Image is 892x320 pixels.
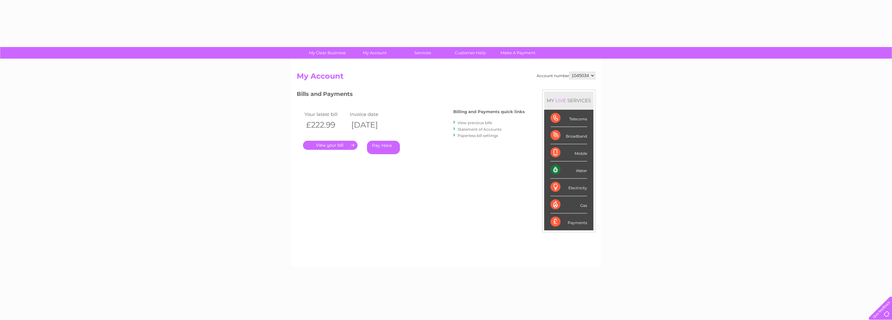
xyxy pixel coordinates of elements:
a: My Clear Business [301,47,353,59]
th: £222.99 [303,118,348,131]
div: Electricity [550,179,587,196]
a: Statement of Accounts [458,127,502,132]
h3: Bills and Payments [297,90,525,101]
a: My Account [349,47,401,59]
a: Pay Here [367,141,400,154]
a: View previous bills [458,120,492,125]
div: Mobile [550,144,587,161]
a: Customer Help [444,47,496,59]
div: Account number [537,72,595,79]
div: Water [550,161,587,179]
td: Your latest bill [303,110,348,118]
div: Telecoms [550,110,587,127]
div: Broadband [550,127,587,144]
div: Gas [550,196,587,213]
a: Make A Payment [492,47,544,59]
div: LIVE [554,97,567,103]
a: . [303,141,358,150]
div: Payments [550,213,587,230]
a: Paperless bill settings [458,133,498,138]
h4: Billing and Payments quick links [453,109,525,114]
th: [DATE] [348,118,393,131]
div: MY SERVICES [544,92,593,109]
td: Invoice date [348,110,393,118]
a: Services [397,47,449,59]
h2: My Account [297,72,595,84]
